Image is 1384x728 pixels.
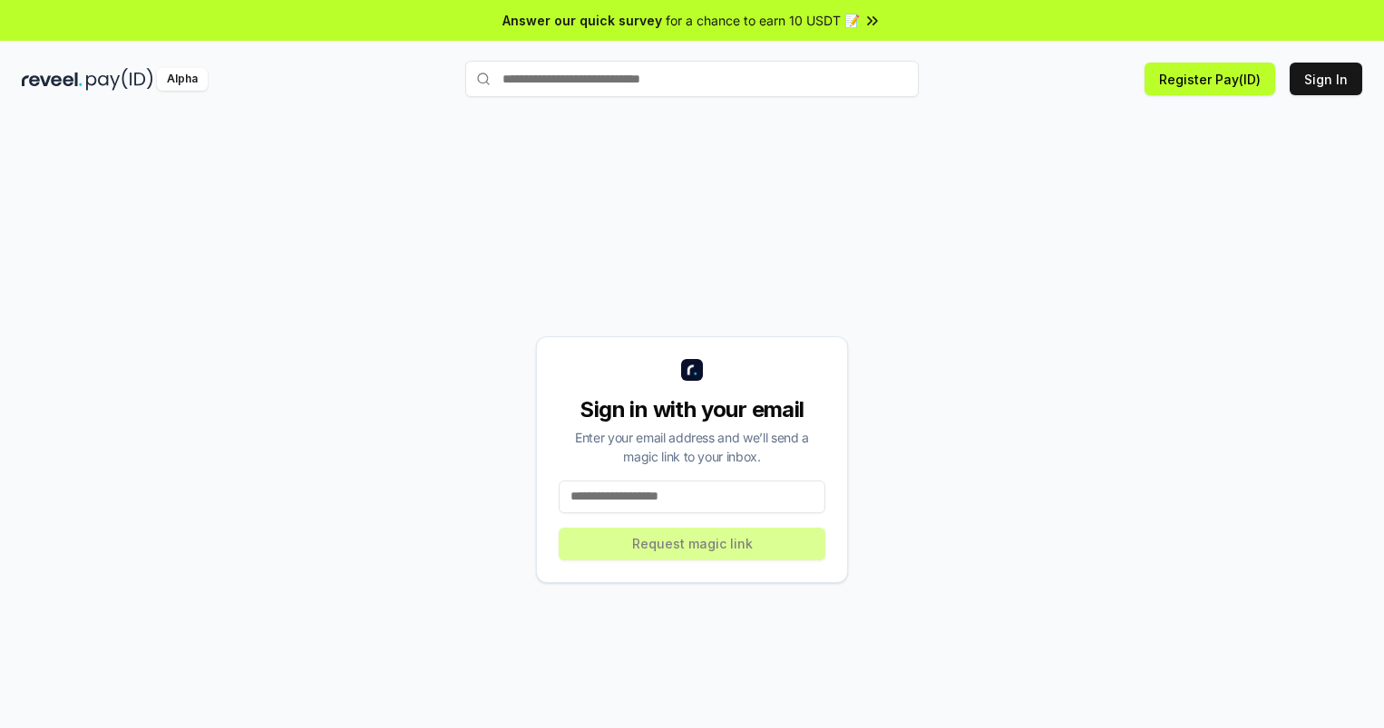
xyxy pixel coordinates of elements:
span: for a chance to earn 10 USDT 📝 [666,11,860,30]
span: Answer our quick survey [502,11,662,30]
img: logo_small [681,359,703,381]
button: Register Pay(ID) [1145,63,1275,95]
button: Sign In [1290,63,1362,95]
div: Enter your email address and we’ll send a magic link to your inbox. [559,428,825,466]
img: pay_id [86,68,153,91]
div: Sign in with your email [559,395,825,424]
div: Alpha [157,68,208,91]
img: reveel_dark [22,68,83,91]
